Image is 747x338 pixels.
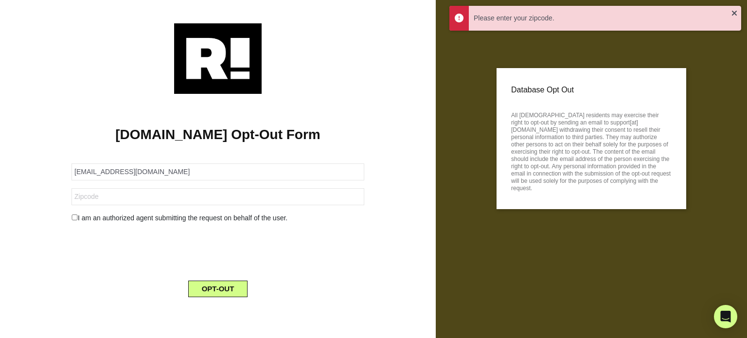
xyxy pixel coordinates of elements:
[144,231,292,269] iframe: reCAPTCHA
[188,281,248,297] button: OPT-OUT
[15,126,421,143] h1: [DOMAIN_NAME] Opt-Out Form
[474,13,731,23] div: Please enter your zipcode.
[71,163,364,180] input: Email Address
[174,23,262,94] img: Retention.com
[511,109,672,192] p: All [DEMOGRAPHIC_DATA] residents may exercise their right to opt-out by sending an email to suppo...
[71,188,364,205] input: Zipcode
[64,213,372,223] div: I am an authorized agent submitting the request on behalf of the user.
[511,83,672,97] p: Database Opt Out
[714,305,737,328] div: Open Intercom Messenger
